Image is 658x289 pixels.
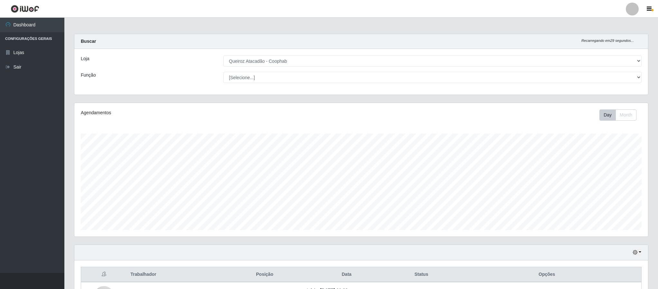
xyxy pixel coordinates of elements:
th: Data [303,267,390,282]
i: Recarregando em 29 segundos... [581,39,634,42]
th: Opções [452,267,641,282]
div: Agendamentos [81,109,309,116]
div: First group [599,109,636,121]
th: Trabalhador [127,267,226,282]
button: Month [616,109,636,121]
th: Posição [226,267,303,282]
label: Loja [81,55,89,62]
strong: Buscar [81,39,96,44]
img: CoreUI Logo [11,5,39,13]
button: Day [599,109,616,121]
div: Toolbar with button groups [599,109,642,121]
label: Função [81,72,96,79]
th: Status [390,267,452,282]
